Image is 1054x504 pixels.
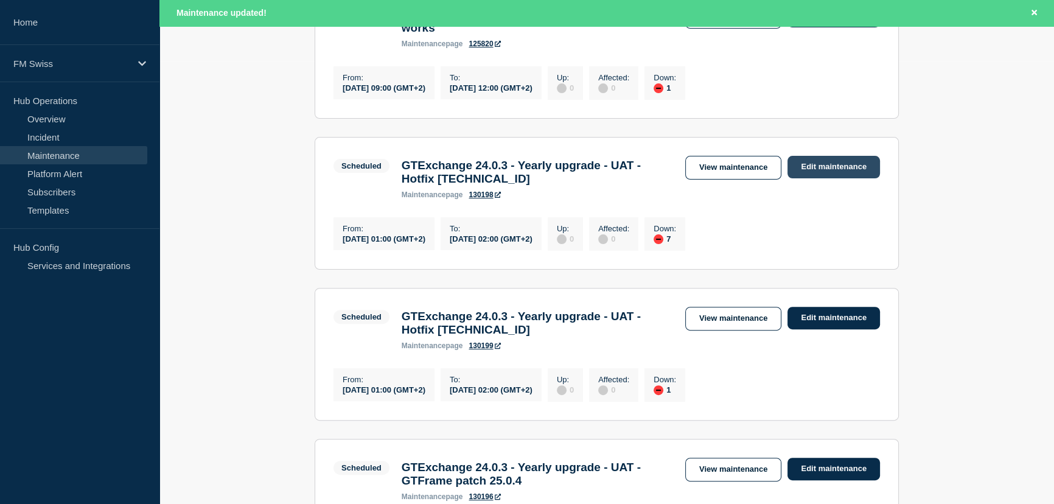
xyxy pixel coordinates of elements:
[654,384,676,395] div: 1
[341,463,382,472] div: Scheduled
[450,375,532,384] p: To :
[450,233,532,243] div: [DATE] 02:00 (GMT+2)
[469,40,500,48] a: 125820
[402,341,463,350] p: page
[1027,6,1042,20] button: Close banner
[450,384,532,394] div: [DATE] 02:00 (GMT+2)
[787,307,880,329] a: Edit maintenance
[557,385,567,395] div: disabled
[402,461,673,488] h3: GTExchange 24.0.3 - Yearly upgrade - UAT - GTFrame patch 25.0.4
[557,234,567,244] div: disabled
[557,375,574,384] p: Up :
[469,492,500,501] a: 130196
[450,224,532,233] p: To :
[402,40,463,48] p: page
[343,224,425,233] p: From :
[787,156,880,178] a: Edit maintenance
[654,234,663,244] div: down
[598,375,629,384] p: Affected :
[598,385,608,395] div: disabled
[343,375,425,384] p: From :
[598,224,629,233] p: Affected :
[402,191,463,199] p: page
[654,83,663,93] div: down
[402,492,446,501] span: maintenance
[343,82,425,93] div: [DATE] 09:00 (GMT+2)
[654,82,676,93] div: 1
[654,385,663,395] div: down
[402,159,673,186] h3: GTExchange 24.0.3 - Yearly upgrade - UAT - Hotfix [TECHNICAL_ID]
[685,156,781,180] a: View maintenance
[598,73,629,82] p: Affected :
[598,82,629,93] div: 0
[450,82,532,93] div: [DATE] 12:00 (GMT+2)
[343,73,425,82] p: From :
[402,492,463,501] p: page
[557,233,574,244] div: 0
[402,40,446,48] span: maintenance
[654,375,676,384] p: Down :
[557,224,574,233] p: Up :
[654,73,676,82] p: Down :
[685,458,781,481] a: View maintenance
[402,310,673,337] h3: GTExchange 24.0.3 - Yearly upgrade - UAT - Hotfix [TECHNICAL_ID]
[13,58,130,69] p: FM Swiss
[557,384,574,395] div: 0
[469,191,500,199] a: 130198
[598,234,608,244] div: disabled
[176,8,267,18] span: Maintenance updated!
[654,224,676,233] p: Down :
[787,458,880,480] a: Edit maintenance
[598,83,608,93] div: disabled
[598,233,629,244] div: 0
[598,384,629,395] div: 0
[402,341,446,350] span: maintenance
[557,83,567,93] div: disabled
[341,161,382,170] div: Scheduled
[557,82,574,93] div: 0
[343,233,425,243] div: [DATE] 01:00 (GMT+2)
[402,191,446,199] span: maintenance
[654,233,676,244] div: 7
[341,312,382,321] div: Scheduled
[450,73,532,82] p: To :
[469,341,500,350] a: 130199
[343,384,425,394] div: [DATE] 01:00 (GMT+2)
[685,307,781,331] a: View maintenance
[557,73,574,82] p: Up :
